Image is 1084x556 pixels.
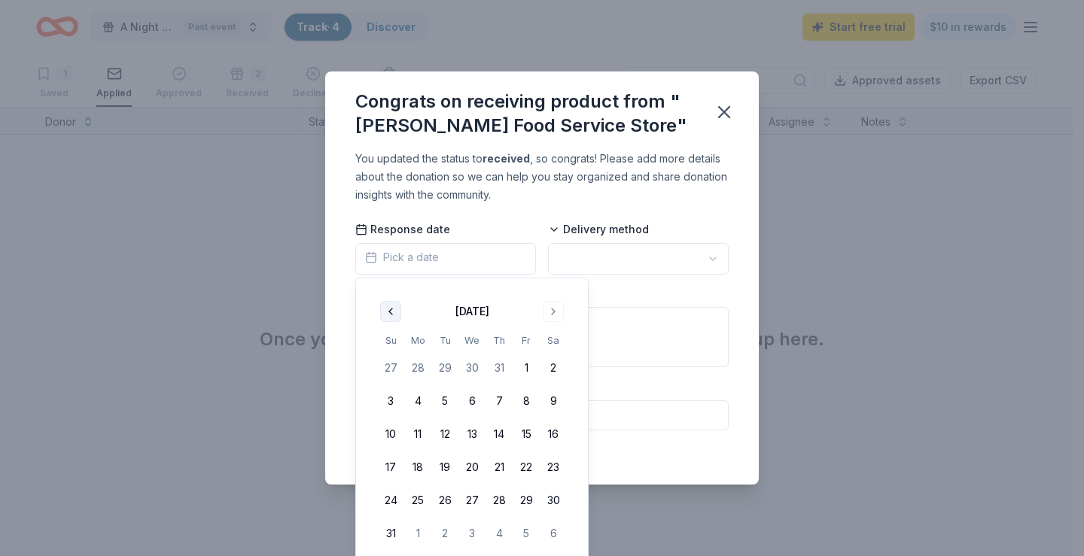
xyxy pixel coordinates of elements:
[513,421,540,448] button: 15
[380,301,401,322] button: Go to previous month
[540,421,567,448] button: 16
[377,421,404,448] button: 10
[458,520,486,547] button: 3
[513,454,540,481] button: 22
[458,487,486,514] button: 27
[377,387,404,415] button: 3
[431,354,458,381] button: 29
[458,387,486,415] button: 6
[483,152,530,165] b: received
[486,333,513,348] th: Thursday
[513,333,540,348] th: Friday
[455,302,489,321] div: [DATE]
[431,333,458,348] th: Tuesday
[431,387,458,415] button: 5
[540,333,567,348] th: Saturday
[513,520,540,547] button: 5
[540,454,567,481] button: 23
[431,421,458,448] button: 12
[458,454,486,481] button: 20
[540,487,567,514] button: 30
[377,333,404,348] th: Sunday
[486,454,513,481] button: 21
[513,354,540,381] button: 1
[458,354,486,381] button: 30
[404,487,431,514] button: 25
[486,520,513,547] button: 4
[404,387,431,415] button: 4
[431,454,458,481] button: 19
[404,520,431,547] button: 1
[458,333,486,348] th: Wednesday
[355,243,536,275] button: Pick a date
[548,222,649,237] span: Delivery method
[486,487,513,514] button: 28
[404,354,431,381] button: 28
[486,354,513,381] button: 31
[377,487,404,514] button: 24
[431,487,458,514] button: 26
[404,421,431,448] button: 11
[486,387,513,415] button: 7
[486,421,513,448] button: 14
[431,520,458,547] button: 2
[540,520,567,547] button: 6
[377,354,404,381] button: 27
[377,520,404,547] button: 31
[540,354,567,381] button: 2
[355,222,450,237] span: Response date
[355,150,729,204] div: You updated the status to , so congrats! Please add more details about the donation so we can hel...
[404,454,431,481] button: 18
[365,248,439,266] span: Pick a date
[355,90,696,138] div: Congrats on receiving product from "[PERSON_NAME] Food Service Store"
[540,387,567,415] button: 9
[543,301,564,322] button: Go to next month
[513,387,540,415] button: 8
[377,454,404,481] button: 17
[513,487,540,514] button: 29
[404,333,431,348] th: Monday
[458,421,486,448] button: 13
